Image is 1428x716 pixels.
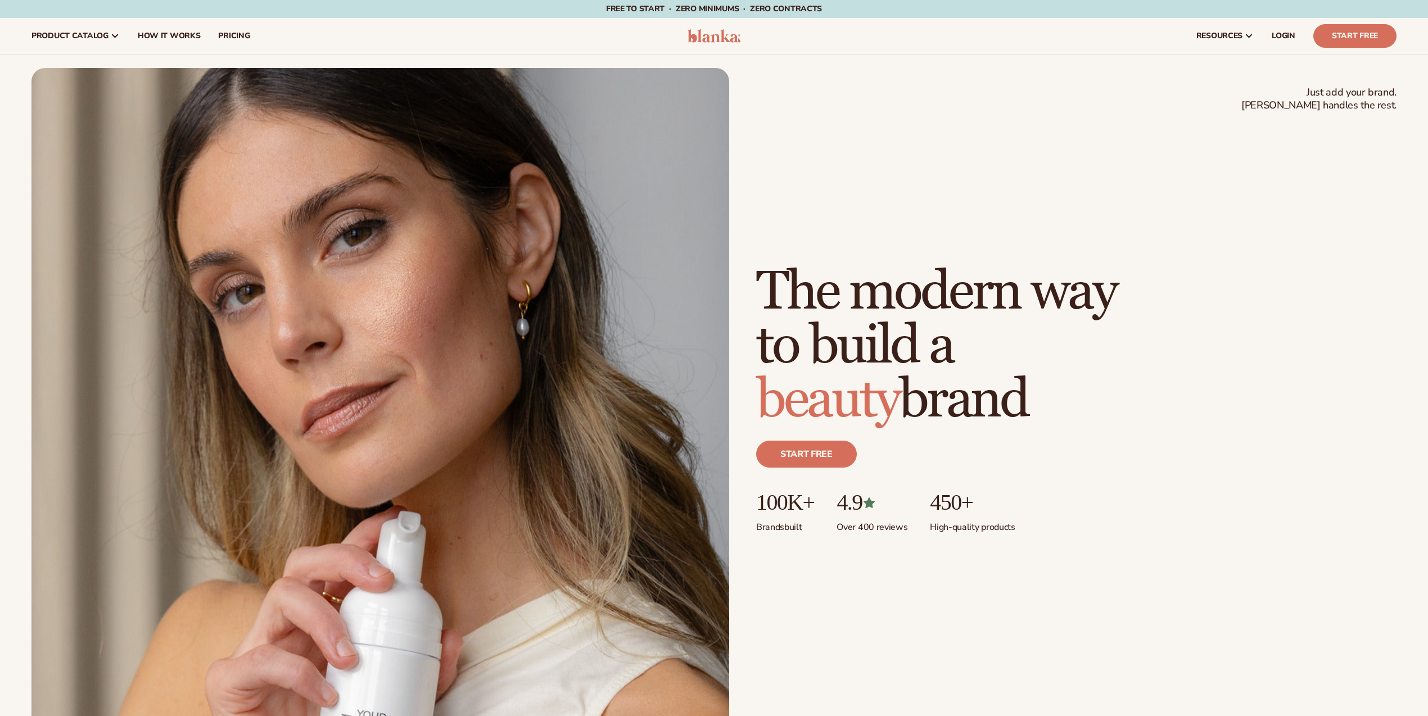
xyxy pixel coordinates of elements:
[1313,24,1397,48] a: Start Free
[606,3,822,14] span: Free to start · ZERO minimums · ZERO contracts
[138,31,201,40] span: How It Works
[218,31,250,40] span: pricing
[1241,86,1397,112] span: Just add your brand. [PERSON_NAME] handles the rest.
[31,31,109,40] span: product catalog
[1272,31,1295,40] span: LOGIN
[1263,18,1304,54] a: LOGIN
[837,515,907,533] p: Over 400 reviews
[688,29,741,43] img: logo
[756,367,899,433] span: beauty
[756,441,857,468] a: Start free
[756,265,1116,427] h1: The modern way to build a brand
[756,515,814,533] p: Brands built
[1196,31,1242,40] span: resources
[22,18,129,54] a: product catalog
[209,18,259,54] a: pricing
[129,18,210,54] a: How It Works
[837,490,907,515] p: 4.9
[756,490,814,515] p: 100K+
[930,515,1015,533] p: High-quality products
[930,490,1015,515] p: 450+
[1187,18,1263,54] a: resources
